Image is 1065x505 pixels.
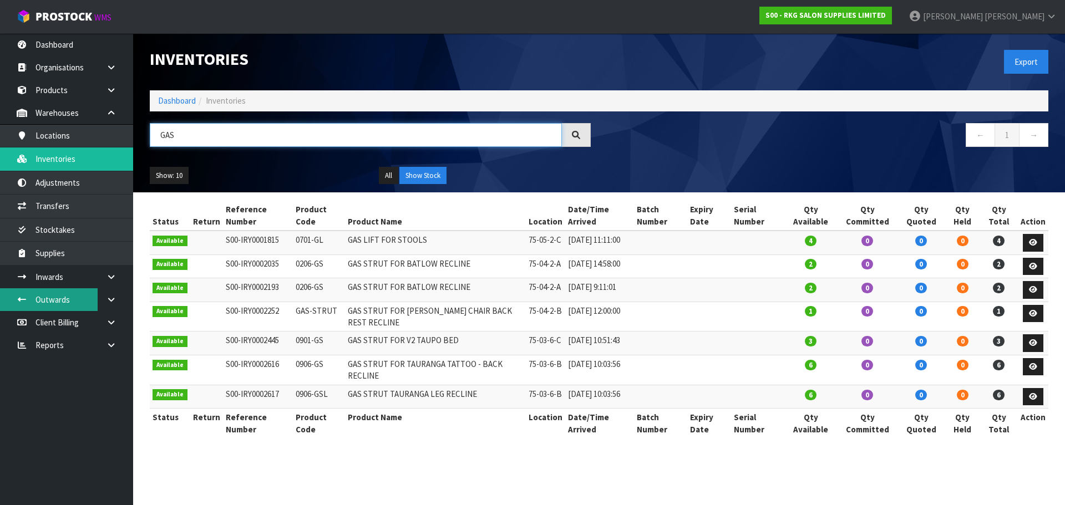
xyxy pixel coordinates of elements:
td: 0906-GS [293,355,346,385]
td: GAS STRUT TAURANGA LEG RECLINE [345,385,526,409]
th: Serial Number [731,201,784,231]
span: 0 [915,236,927,246]
strong: S00 - RKG SALON SUPPLIES LIMITED [765,11,886,20]
td: S00-IRY0002445 [223,331,293,355]
span: Inventories [206,95,246,106]
span: Available [153,259,187,270]
th: Batch Number [634,201,687,231]
span: 1 [993,306,1005,317]
td: GAS STRUT FOR [PERSON_NAME] CHAIR BACK REST RECLINE [345,302,526,331]
th: Expiry Date [687,409,731,438]
th: Date/Time Arrived [565,409,634,438]
td: 75-04-2-B [526,302,565,331]
button: Show Stock [399,167,447,185]
button: Export [1004,50,1048,74]
th: Qty Held [945,409,980,438]
th: Product Name [345,409,526,438]
a: 1 [995,123,1020,147]
th: Qty Committed [837,201,897,231]
span: 4 [993,236,1005,246]
span: 0 [957,283,968,293]
td: 75-05-2-C [526,231,565,254]
span: 0 [957,236,968,246]
th: Product Code [293,201,346,231]
span: 0 [915,360,927,370]
span: 0 [915,283,927,293]
td: [DATE] 10:03:56 [565,355,634,385]
th: Action [1018,409,1048,438]
span: 0 [957,360,968,370]
td: GAS-STRUT [293,302,346,331]
span: 3 [993,336,1005,346]
span: 0 [861,336,873,346]
th: Action [1018,201,1048,231]
th: Location [526,201,565,231]
th: Status [150,201,190,231]
span: Available [153,389,187,400]
span: Available [153,236,187,247]
td: 75-04-2-A [526,278,565,302]
td: 75-03-6-C [526,331,565,355]
th: Date/Time Arrived [565,201,634,231]
th: Batch Number [634,409,687,438]
td: [DATE] 14:58:00 [565,254,634,278]
th: Serial Number [731,409,784,438]
td: S00-IRY0002617 [223,385,293,409]
span: 0 [957,336,968,346]
td: [DATE] 11:11:00 [565,231,634,254]
th: Product Name [345,201,526,231]
td: S00-IRY0002035 [223,254,293,278]
td: GAS STRUT FOR BATLOW RECLINE [345,254,526,278]
td: GAS STRUT FOR V2 TAUPO BED [345,331,526,355]
span: 0 [915,390,927,400]
td: 75-03-6-B [526,355,565,385]
span: 6 [993,390,1005,400]
span: [PERSON_NAME] [923,11,983,22]
td: GAS STRUT FOR BATLOW RECLINE [345,278,526,302]
small: WMS [94,12,111,23]
th: Qty Committed [837,409,897,438]
span: 2 [993,283,1005,293]
td: [DATE] 9:11:01 [565,278,634,302]
span: ProStock [35,9,92,24]
td: 75-04-2-A [526,254,565,278]
span: 2 [805,259,816,269]
td: 0206-GS [293,254,346,278]
span: Available [153,306,187,317]
td: 75-03-6-B [526,385,565,409]
span: 0 [861,306,873,317]
span: 0 [915,259,927,269]
span: 0 [915,306,927,317]
th: Qty Total [980,201,1018,231]
span: 0 [957,259,968,269]
th: Location [526,409,565,438]
a: S00 - RKG SALON SUPPLIES LIMITED [759,7,892,24]
span: 6 [993,360,1005,370]
span: 4 [805,236,816,246]
span: 6 [805,390,816,400]
span: 0 [861,259,873,269]
span: 1 [805,306,816,317]
span: 2 [993,259,1005,269]
a: ← [966,123,995,147]
input: Search inventories [150,123,562,147]
span: Available [153,336,187,347]
th: Reference Number [223,201,293,231]
td: 0701-GL [293,231,346,254]
span: 0 [861,236,873,246]
span: 6 [805,360,816,370]
th: Return [190,201,223,231]
span: [PERSON_NAME] [985,11,1044,22]
button: Show: 10 [150,167,189,185]
th: Product Code [293,409,346,438]
th: Expiry Date [687,201,731,231]
button: All [379,167,398,185]
th: Qty Held [945,201,980,231]
td: [DATE] 10:03:56 [565,385,634,409]
a: → [1019,123,1048,147]
th: Reference Number [223,409,293,438]
span: 0 [957,390,968,400]
span: 0 [861,360,873,370]
span: 0 [957,306,968,317]
span: 2 [805,283,816,293]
